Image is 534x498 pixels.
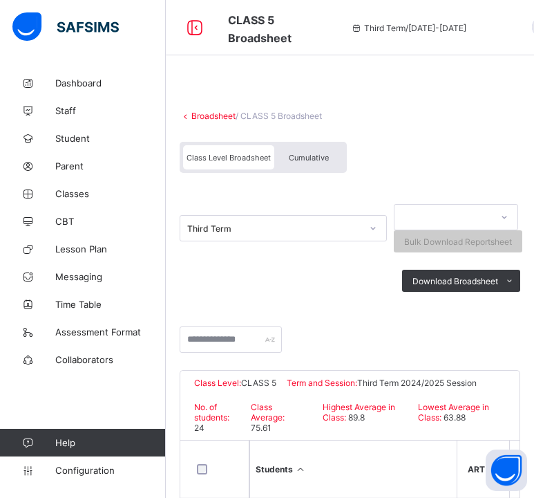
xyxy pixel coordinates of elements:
[55,243,166,255] span: Lesson Plan
[486,450,527,491] button: Open asap
[55,160,166,172] span: Parent
[346,412,365,423] span: 89.8
[194,402,229,423] span: No. of students:
[55,105,166,116] span: Staff
[55,465,165,476] span: Configuration
[194,378,241,388] span: Class Level:
[404,237,512,247] span: Bulk Download Reportsheet
[55,299,166,310] span: Time Table
[194,423,204,433] span: 24
[323,402,395,423] span: Highest Average in Class:
[55,326,166,338] span: Assessment Format
[357,378,477,388] span: Third Term 2024/2025 Session
[441,412,466,423] span: 63.88
[418,402,489,423] span: Lowest Average in Class:
[236,111,322,121] span: / CLASS 5 Broadsheet
[295,464,307,474] i: Sort Ascending
[251,402,285,423] span: Class Average:
[228,13,292,45] span: Class Arm Broadsheet
[55,437,165,448] span: Help
[187,153,271,163] span: Class Level Broadsheet
[55,77,166,89] span: Dashboard
[457,441,509,497] th: ART
[12,12,119,41] img: safsims
[55,354,166,365] span: Collaborators
[241,378,276,388] span: CLASS 5
[249,441,457,497] th: Students
[55,216,166,227] span: CBT
[412,276,498,286] span: Download Broadsheet
[191,111,236,121] a: Broadsheet
[287,378,357,388] span: Term and Session:
[55,271,166,282] span: Messaging
[289,153,329,163] span: Cumulative
[55,188,166,199] span: Classes
[55,133,166,144] span: Student
[251,423,271,433] span: 75.61
[350,23,466,33] span: session/term information
[187,223,361,234] div: Third Term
